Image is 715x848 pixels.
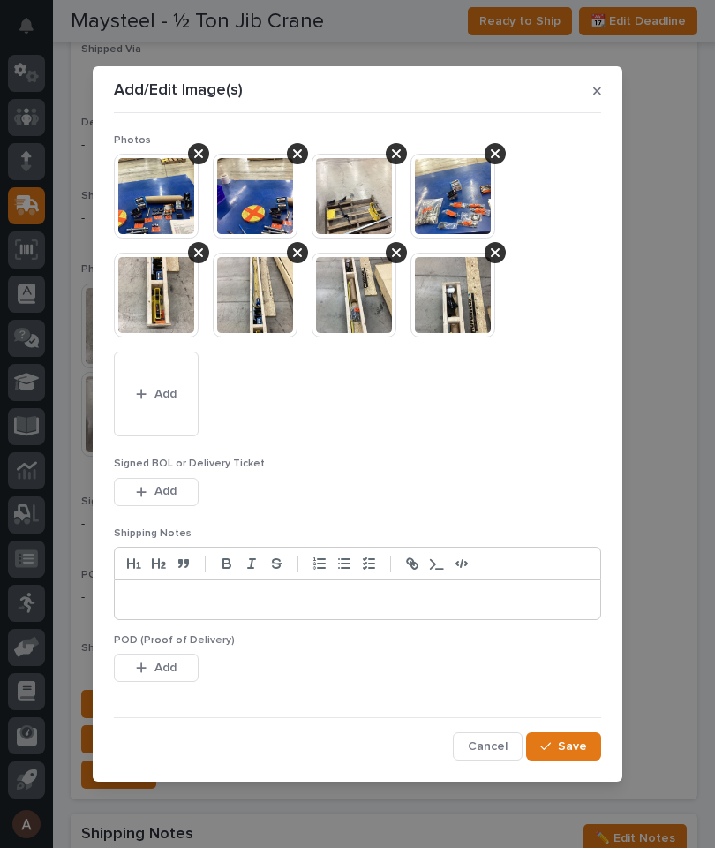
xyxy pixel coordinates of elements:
[114,478,199,506] button: Add
[154,386,177,402] span: Add
[453,732,523,761] button: Cancel
[558,738,587,754] span: Save
[114,458,265,469] span: Signed BOL or Delivery Ticket
[114,528,192,539] span: Shipping Notes
[154,660,177,676] span: Add
[526,732,601,761] button: Save
[114,135,151,146] span: Photos
[114,81,243,101] p: Add/Edit Image(s)
[114,654,199,682] button: Add
[114,352,199,436] button: Add
[114,635,235,646] span: POD (Proof of Delivery)
[468,738,508,754] span: Cancel
[154,483,177,499] span: Add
